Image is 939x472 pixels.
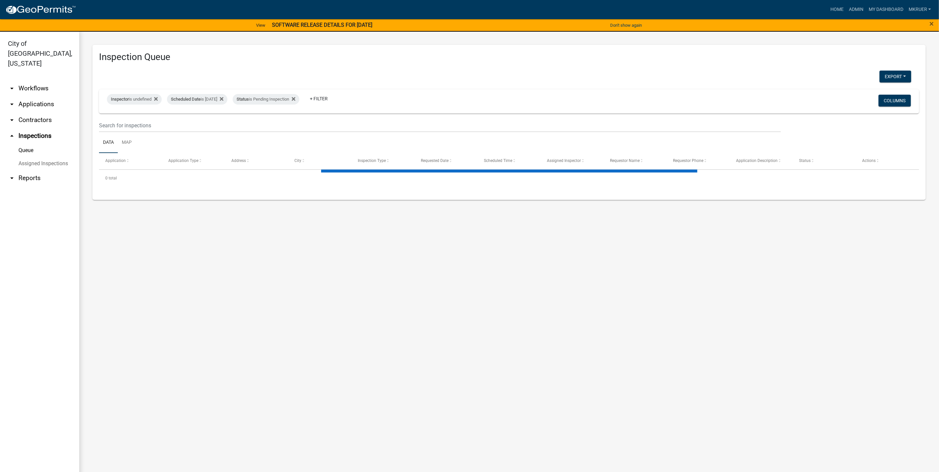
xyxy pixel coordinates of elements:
[541,153,604,169] datatable-header-cell: Assigned Inspector
[880,71,911,82] button: Export
[8,132,16,140] i: arrow_drop_up
[421,158,449,163] span: Requested Date
[162,153,225,169] datatable-header-cell: Application Type
[608,20,645,31] button: Don't show again
[118,132,136,153] a: Map
[604,153,667,169] datatable-header-cell: Requestor Name
[231,158,246,163] span: Address
[673,158,703,163] span: Requestor Phone
[879,95,911,107] button: Columns
[547,158,581,163] span: Assigned Inspector
[237,97,249,102] span: Status
[846,3,866,16] a: Admin
[415,153,478,169] datatable-header-cell: Requested Date
[862,158,876,163] span: Actions
[305,93,333,105] a: + Filter
[288,153,351,169] datatable-header-cell: City
[866,3,906,16] a: My Dashboard
[667,153,730,169] datatable-header-cell: Requestor Phone
[352,153,415,169] datatable-header-cell: Inspection Type
[272,22,372,28] strong: SOFTWARE RELEASE DETAILS FOR [DATE]
[8,100,16,108] i: arrow_drop_down
[225,153,288,169] datatable-header-cell: Address
[105,158,126,163] span: Application
[484,158,512,163] span: Scheduled Time
[167,94,227,105] div: is [DATE]
[799,158,811,163] span: Status
[111,97,129,102] span: Inspector
[358,158,386,163] span: Inspection Type
[295,158,302,163] span: City
[793,153,856,169] datatable-header-cell: Status
[8,174,16,182] i: arrow_drop_down
[107,94,162,105] div: is undefined
[930,20,934,28] button: Close
[171,97,201,102] span: Scheduled Date
[730,153,793,169] datatable-header-cell: Application Description
[478,153,541,169] datatable-header-cell: Scheduled Time
[736,158,778,163] span: Application Description
[856,153,919,169] datatable-header-cell: Actions
[610,158,640,163] span: Requestor Name
[99,119,781,132] input: Search for inspections
[168,158,198,163] span: Application Type
[8,116,16,124] i: arrow_drop_down
[99,132,118,153] a: Data
[828,3,846,16] a: Home
[233,94,299,105] div: is Pending Inspection
[99,153,162,169] datatable-header-cell: Application
[930,19,934,28] span: ×
[99,170,919,186] div: 0 total
[8,84,16,92] i: arrow_drop_down
[906,3,934,16] a: mkruer
[253,20,268,31] a: View
[99,51,919,63] h3: Inspection Queue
